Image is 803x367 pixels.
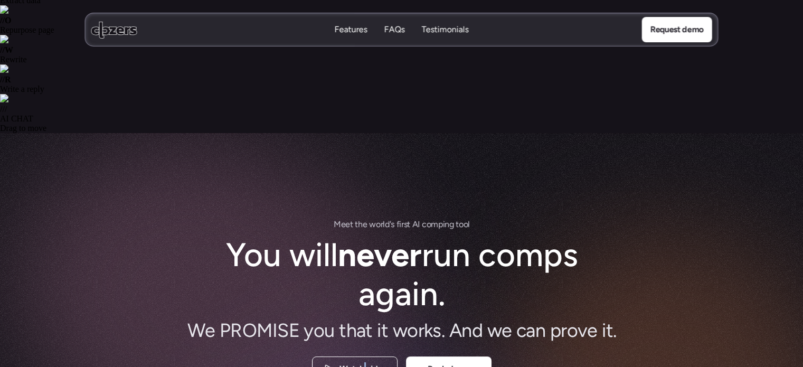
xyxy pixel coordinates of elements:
[341,218,345,231] span: e
[375,218,380,231] span: o
[384,218,389,231] span: d
[403,218,407,231] span: s
[421,218,426,231] span: c
[438,218,442,231] span: p
[399,218,401,231] span: i
[350,218,353,231] span: t
[345,218,350,231] span: e
[449,218,454,231] span: g
[222,236,581,314] h1: You will run comps again.
[463,218,468,231] span: o
[412,218,418,231] span: A
[442,218,445,231] span: i
[389,218,391,231] span: '
[407,218,410,231] span: t
[169,318,634,344] h2: We PROMISE you that it works. And we can prove it.
[369,218,376,231] span: w
[333,218,341,231] span: M
[426,218,431,231] span: o
[431,218,438,231] span: m
[391,218,394,231] span: s
[459,218,464,231] span: o
[383,218,385,231] span: l
[468,218,470,231] span: l
[445,218,449,231] span: n
[337,235,421,275] strong: never
[380,218,383,231] span: r
[396,218,399,231] span: f
[418,218,420,231] span: I
[401,218,404,231] span: r
[355,218,358,231] span: t
[362,218,367,231] span: e
[358,218,363,231] span: h
[456,218,459,231] span: t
